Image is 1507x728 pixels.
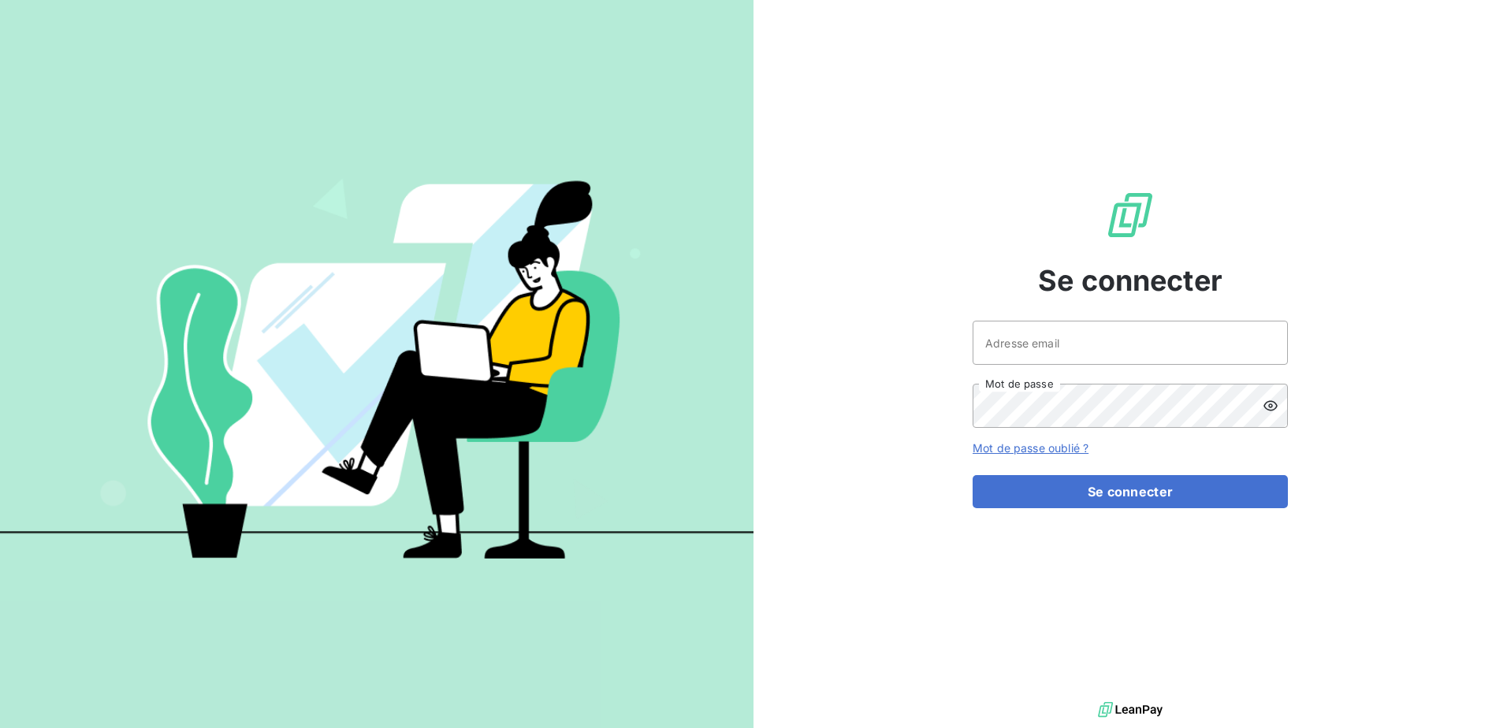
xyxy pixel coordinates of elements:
[1105,190,1155,240] img: Logo LeanPay
[973,475,1288,508] button: Se connecter
[973,441,1088,455] a: Mot de passe oublié ?
[1098,698,1163,722] img: logo
[1038,259,1222,302] span: Se connecter
[973,321,1288,365] input: placeholder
